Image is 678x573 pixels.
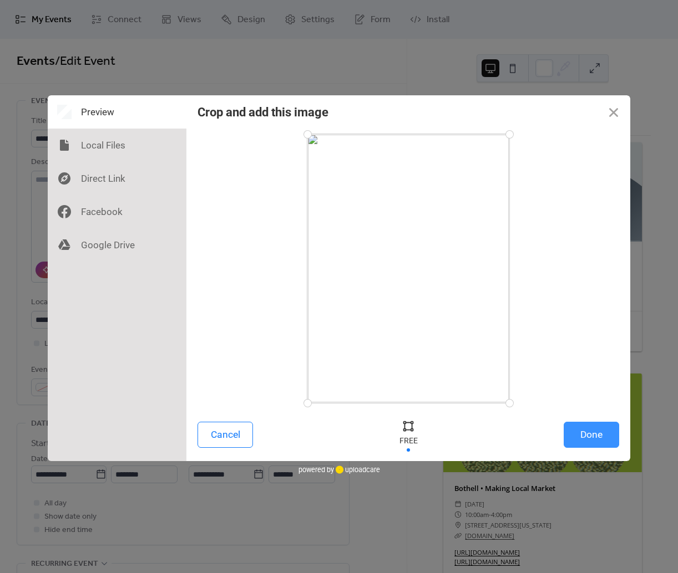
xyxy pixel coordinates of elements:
[597,95,630,129] button: Close
[298,461,380,478] div: powered by
[48,129,186,162] div: Local Files
[564,422,619,448] button: Done
[48,228,186,262] div: Google Drive
[48,195,186,228] div: Facebook
[48,95,186,129] div: Preview
[334,465,380,474] a: uploadcare
[48,162,186,195] div: Direct Link
[198,105,328,119] div: Crop and add this image
[198,422,253,448] button: Cancel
